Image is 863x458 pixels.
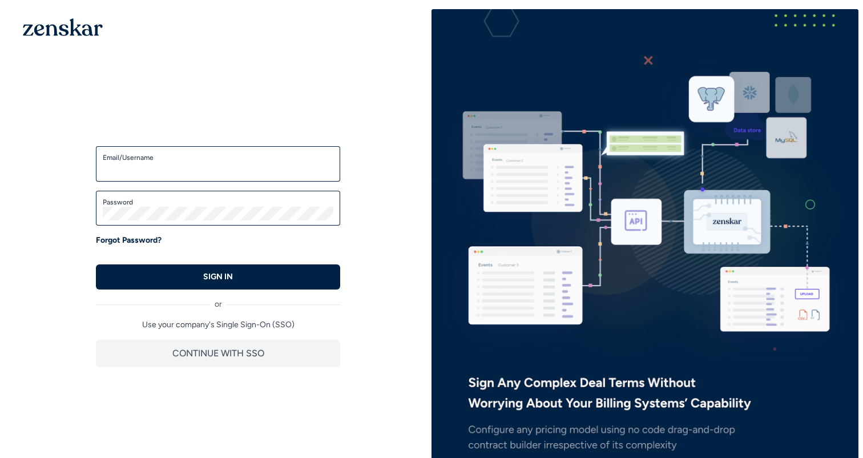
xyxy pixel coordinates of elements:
[103,198,333,207] label: Password
[96,235,162,246] a: Forgot Password?
[103,153,333,162] label: Email/Username
[96,290,340,310] div: or
[203,271,233,283] p: SIGN IN
[96,264,340,290] button: SIGN IN
[96,319,340,331] p: Use your company's Single Sign-On (SSO)
[23,18,103,36] img: 1OGAJ2xQqyY4LXKgY66KYq0eOWRCkrZdAb3gUhuVAqdWPZE9SRJmCz+oDMSn4zDLXe31Ii730ItAGKgCKgCCgCikA4Av8PJUP...
[96,340,340,367] button: CONTINUE WITH SSO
